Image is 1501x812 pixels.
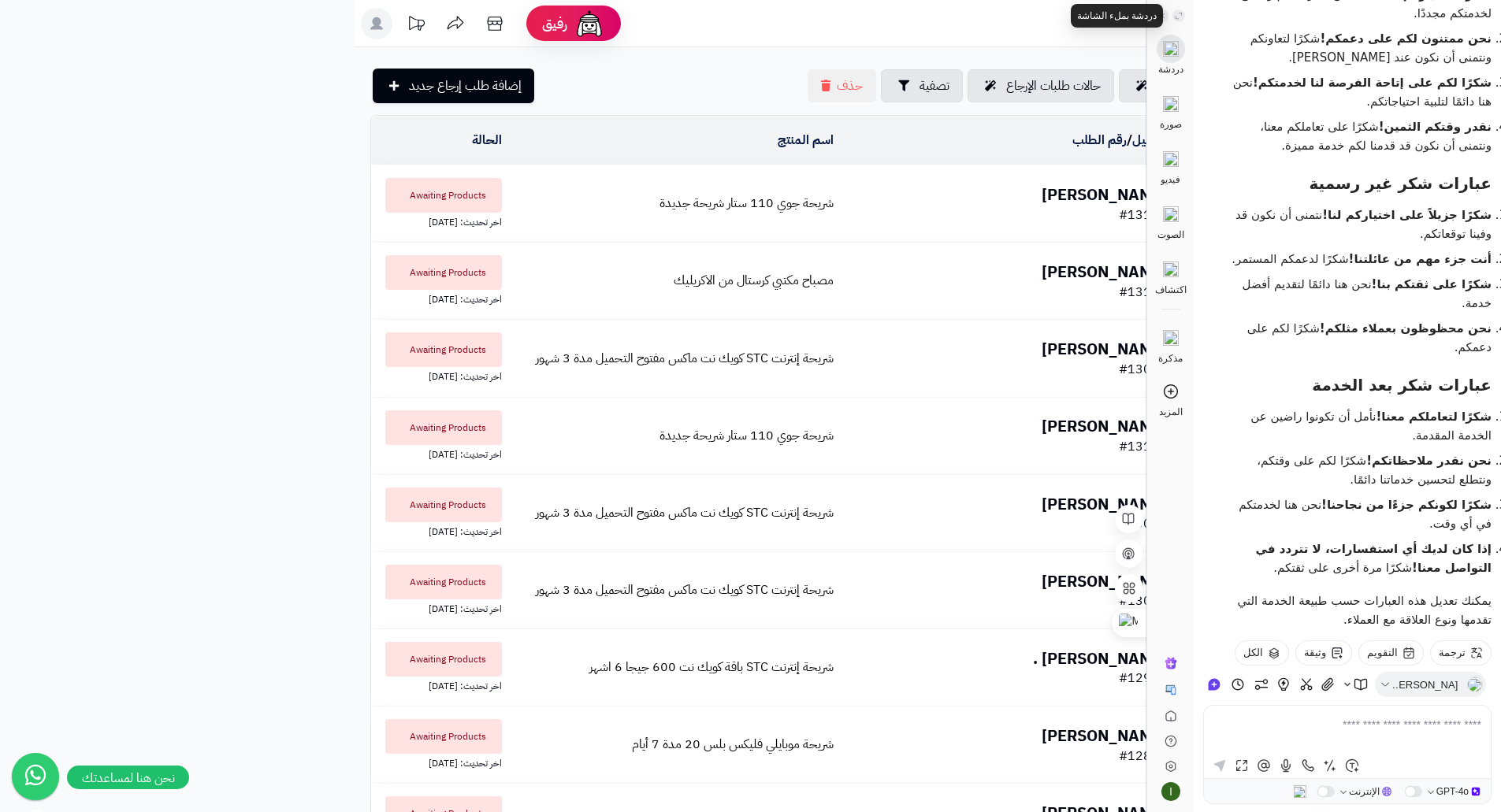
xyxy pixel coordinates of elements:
span: إضافة طلب إرجاع جديد [409,76,522,95]
b: [PERSON_NAME] [1042,183,1167,206]
span: #12957 [1119,669,1167,688]
span: Awaiting Products [385,642,502,677]
b: [PERSON_NAME] . [1033,647,1167,670]
div: اخر تحديث: [DATE] [377,677,502,693]
img: ai-face.png [574,8,605,39]
div: اخر تحديث: [DATE] [377,290,502,306]
b: [PERSON_NAME] [1042,337,1167,361]
span: #13190 [1119,283,1167,302]
button: تصفية [881,69,963,102]
div: اخر تحديث: [DATE] [377,754,502,770]
a: شريحة إنترنت STC باقة كويك نت 600 جيجا 6 اشهر [589,658,834,677]
a: إضافة طلب إرجاع جديد [373,69,534,103]
a: حالات طلبات الإرجاع [968,69,1114,102]
b: [PERSON_NAME] [1042,569,1167,593]
a: مصباح مكتبي كرستال من الاكريليك [674,271,834,290]
b: [PERSON_NAME] [1042,492,1167,516]
div: اخر تحديث: [DATE] [377,367,502,384]
div: اخر تحديث: [DATE] [377,213,502,229]
a: رقم الطلب [1072,131,1127,150]
a: اسم المنتج [778,131,834,150]
span: #13086 [1119,360,1167,379]
div: اخر تحديث: [DATE] [377,599,502,616]
span: Awaiting Products [385,719,502,754]
a: الحالة [472,131,502,150]
a: أسباب تقديم طلبات الإرجاع [1119,69,1298,102]
a: العميل [1132,131,1167,150]
span: #12808 [1119,747,1167,766]
td: / [840,117,1173,165]
span: Awaiting Products [385,410,502,445]
a: شريحة جوي 110 ستار شريحة جديدة [659,194,834,213]
a: تحديثات المنصة [396,8,436,43]
span: Awaiting Products [385,255,502,290]
span: #13132 [1119,437,1167,456]
b: [PERSON_NAME] [1042,260,1167,284]
span: Awaiting Products [385,332,502,367]
div: اخر تحديث: [DATE] [377,522,502,539]
span: رفيق [542,14,567,33]
a: شريحة جوي 110 ستار شريحة جديدة [659,426,834,445]
a: شريحة موبايلي فليكس بلس 20 مدة 7 أيام [632,735,834,754]
b: [PERSON_NAME] [1042,724,1167,747]
div: اخر تحديث: [DATE] [377,445,502,462]
span: Awaiting Products [385,488,502,522]
span: تصفية [920,76,949,95]
a: شريحة إنترنت STC كويك نت ماكس مفتوح التحميل مدة 3 شهور [536,580,834,599]
span: حالات طلبات الإرجاع [1006,76,1101,95]
span: Awaiting Products [385,565,502,599]
span: Awaiting Products [385,178,502,213]
b: [PERSON_NAME] [1042,414,1167,438]
a: شريحة إنترنت STC كويك نت ماكس مفتوح التحميل مدة 3 شهور [536,349,834,368]
span: حذف [837,76,863,95]
span: #13132 [1119,206,1167,224]
button: حذف [808,69,876,102]
a: شريحة إنترنت STC كويك نت ماكس مفتوح التحميل مدة 3 شهور [536,503,834,522]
